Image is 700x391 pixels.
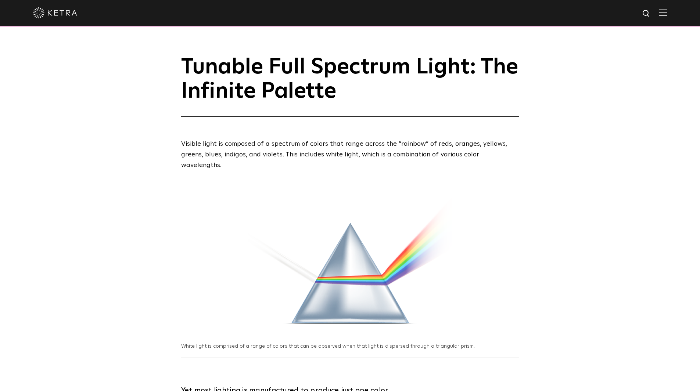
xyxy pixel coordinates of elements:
img: White light on a prism, producing a range of colors [181,185,519,336]
p: Visible light is composed of a spectrum of colors that range across the “rainbow” of reds, orange... [181,139,519,170]
p: White light is comprised of a range of colors that can be observed when that light is dispersed t... [181,343,479,350]
img: ketra-logo-2019-white [33,7,77,18]
h1: Tunable Full Spectrum Light: The Infinite Palette [181,55,519,117]
img: search icon [642,9,651,18]
img: Hamburger%20Nav.svg [659,9,667,16]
